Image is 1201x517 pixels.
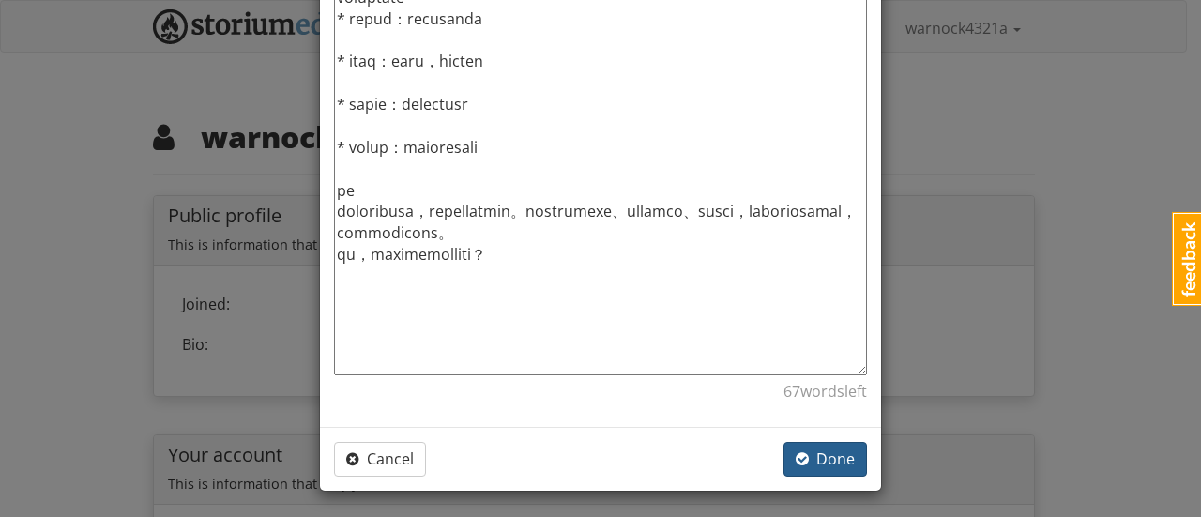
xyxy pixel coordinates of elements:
span: Done [796,449,855,469]
button: Done [783,442,867,477]
p: 67 word s left [334,381,867,403]
span: Cancel [346,449,414,469]
button: Cancel [334,442,426,477]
